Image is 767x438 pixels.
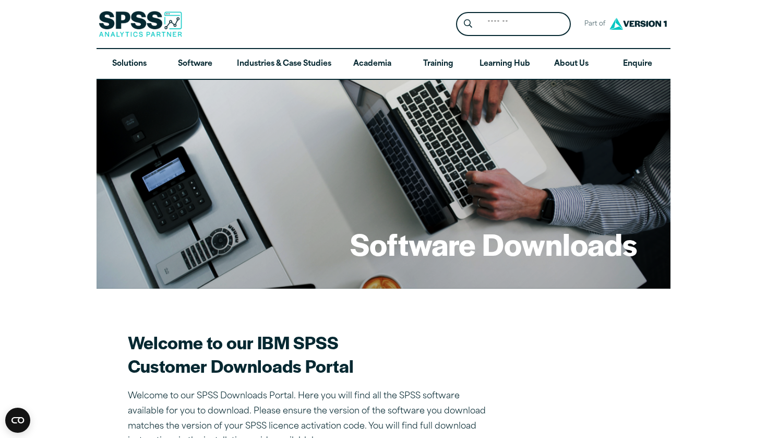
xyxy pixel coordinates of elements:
[456,12,571,37] form: Site Header Search Form
[405,49,471,79] a: Training
[471,49,538,79] a: Learning Hub
[5,408,30,433] button: Open CMP widget
[607,14,669,33] img: Version1 Logo
[97,49,670,79] nav: Desktop version of site main menu
[538,49,604,79] a: About Us
[350,223,637,264] h1: Software Downloads
[340,49,405,79] a: Academia
[128,330,493,377] h2: Welcome to our IBM SPSS Customer Downloads Portal
[605,49,670,79] a: Enquire
[459,15,478,34] button: Search magnifying glass icon
[162,49,228,79] a: Software
[99,11,182,37] img: SPSS Analytics Partner
[229,49,340,79] a: Industries & Case Studies
[464,19,472,28] svg: Search magnifying glass icon
[579,17,607,32] span: Part of
[97,49,162,79] a: Solutions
